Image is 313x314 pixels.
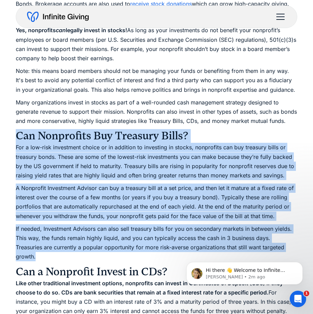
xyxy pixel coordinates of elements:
h3: Can a Nonprofit Invest in CDs? [16,265,298,279]
strong: Yes, nonprofits legally invest in stocks! [16,27,127,34]
a: receive stock donations [130,0,192,7]
div: menu [272,9,286,25]
strong: Like other traditional investment options, nonprofits can invest in Certificates of Deposit (CDs)... [16,280,283,296]
p: A Nonprofit Investment Advisor can buy a treasury bill at a set price, and then let it mature at ... [16,184,298,221]
p: Note: this means board members should not be managing your funds or benefiting from them in any w... [16,66,298,95]
p: For a low-risk investment choice or in addition to investing in stocks, nonprofits can buy treasu... [16,143,298,180]
iframe: Intercom notifications message [176,248,313,296]
span: 1 [304,291,309,296]
em: can [56,27,66,34]
p: If needed, Investment Advisors can also sell treasury bills for you on secondary markets in betwe... [16,224,298,262]
iframe: Intercom live chat [290,291,306,307]
h3: Can Nonprofits Buy Treasury Bills? [16,129,298,143]
p: As long as your investments do not benefit your nonprofit’s employees or board members (per U.S. ... [16,26,298,63]
p: Many organizations invest in stocks as part of a well-rounded cash management strategy designed t... [16,98,298,126]
a: home [27,11,89,22]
